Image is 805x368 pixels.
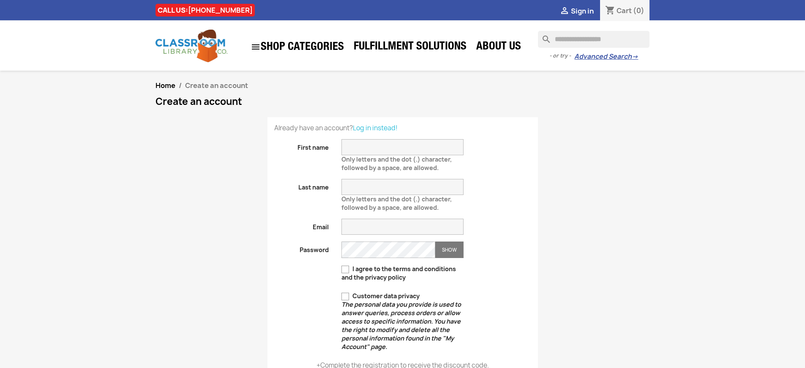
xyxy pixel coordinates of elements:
a: Home [156,81,175,90]
span: Create an account [185,81,248,90]
i:  [559,6,570,16]
label: I agree to the terms and conditions and the privacy policy [341,265,464,282]
i: shopping_cart [605,6,615,16]
i:  [251,42,261,52]
span: (0) [633,6,644,15]
input: Password input [341,242,435,258]
a: Fulfillment Solutions [349,39,471,56]
img: Classroom Library Company [156,30,227,62]
button: Show [435,242,464,258]
input: Search [538,31,649,48]
label: Last name [268,179,336,192]
span: Only letters and the dot (.) character, followed by a space, are allowed. [341,192,452,211]
span: - or try - [549,52,574,60]
h1: Create an account [156,96,650,107]
em: The personal data you provide is used to answer queries, process orders or allow access to specif... [341,300,461,351]
a: Advanced Search→ [574,52,638,61]
label: Customer data privacy [341,292,464,351]
label: Email [268,219,336,231]
label: Password [268,242,336,254]
label: First name [268,139,336,152]
span: Sign in [571,6,594,16]
a: About Us [472,39,525,56]
a: [PHONE_NUMBER] [188,5,253,15]
a:  Sign in [559,6,594,16]
a: SHOP CATEGORIES [246,38,348,56]
span: Only letters and the dot (.) character, followed by a space, are allowed. [341,152,452,172]
i: search [538,31,548,41]
div: CALL US: [156,4,255,16]
a: Log in instead! [353,124,398,132]
span: → [632,52,638,61]
span: Cart [617,6,632,15]
p: Already have an account? [274,124,531,132]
